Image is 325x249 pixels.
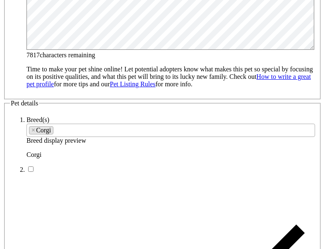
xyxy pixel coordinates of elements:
span: 7817 [26,51,40,59]
a: Pet Listing Rules [110,81,155,88]
li: Breed display preview [26,116,315,159]
p: Time to make your pet shine online! Let potential adopters know what makes this pet so special by... [26,66,315,88]
span: × [31,127,35,134]
p: Corgi [26,151,315,159]
li: Corgi [29,126,53,134]
a: How to write a great pet profile [26,73,311,88]
label: Breed(s) [26,116,49,123]
span: Pet details [11,100,38,107]
div: characters remaining [26,51,315,59]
